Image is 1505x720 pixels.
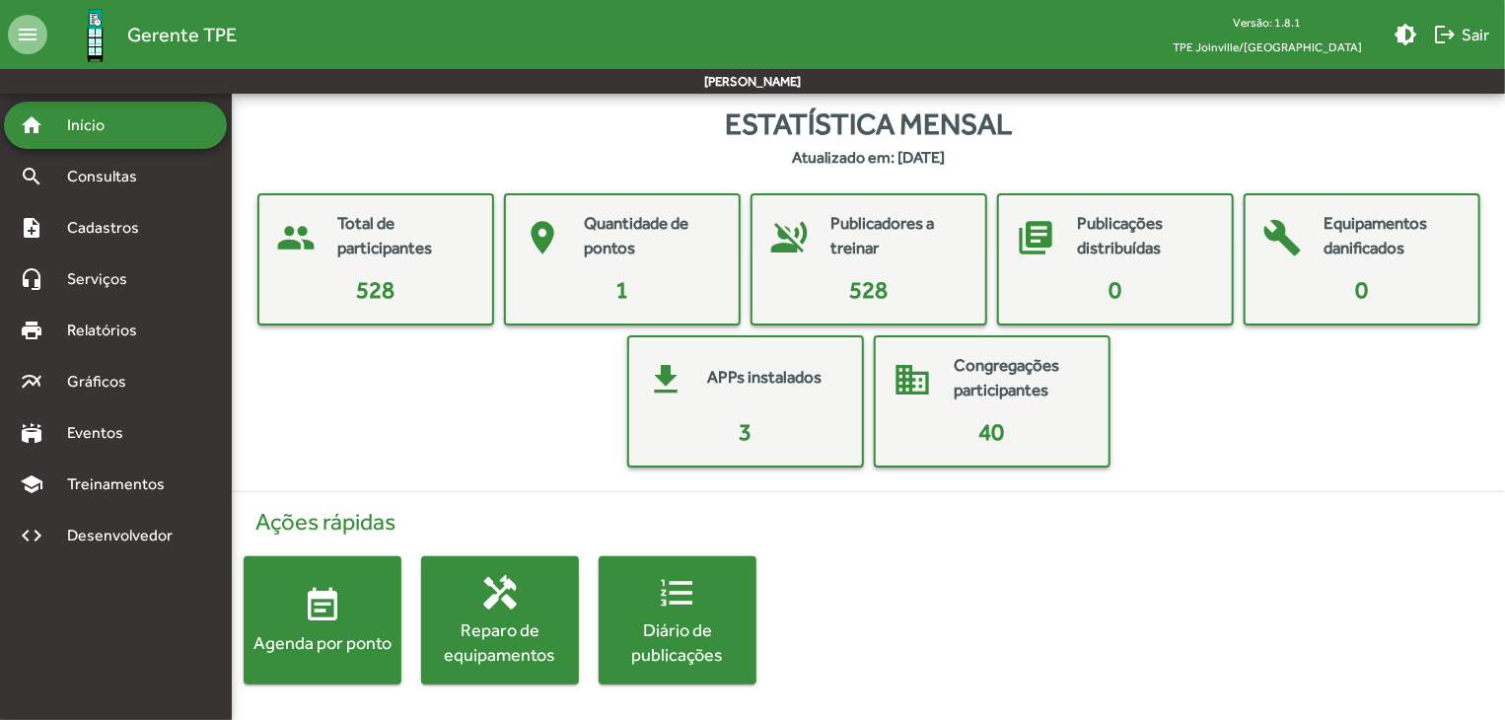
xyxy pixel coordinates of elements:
[739,418,752,445] span: 3
[303,586,342,625] mat-icon: event_note
[1254,208,1313,267] mat-icon: build
[725,102,1012,146] span: Estatística mensal
[8,15,47,54] mat-icon: menu
[792,146,945,170] strong: Atualizado em: [DATE]
[1433,17,1489,52] span: Sair
[338,211,472,261] mat-card-title: Total de participantes
[514,208,573,267] mat-icon: place
[1078,211,1212,261] mat-card-title: Publicações distribuídas
[55,319,163,342] span: Relatórios
[1157,10,1378,35] div: Versão: 1.8.1
[20,267,43,291] mat-icon: headset_mic
[127,19,237,50] span: Gerente TPE
[849,276,888,303] span: 528
[421,617,579,667] div: Reparo de equipamentos
[244,630,401,655] div: Agenda por ponto
[55,267,154,291] span: Serviços
[979,418,1005,445] span: 40
[55,524,195,547] span: Desenvolvedor
[55,165,163,188] span: Consultas
[1007,208,1066,267] mat-icon: library_books
[20,472,43,496] mat-icon: school
[55,421,150,445] span: Eventos
[421,556,579,684] button: Reparo de equipamentos
[615,276,628,303] span: 1
[884,350,943,409] mat-icon: domain
[55,370,153,394] span: Gráficos
[244,508,1493,537] h4: Ações rápidas
[55,472,188,496] span: Treinamentos
[267,208,326,267] mat-icon: people
[1157,35,1378,59] span: TPE Joinville/[GEOGRAPHIC_DATA]
[658,573,697,612] mat-icon: format_list_numbered
[831,211,966,261] mat-card-title: Publicadores a treinar
[63,3,127,67] img: Logo
[637,350,696,409] mat-icon: get_app
[20,216,43,240] mat-icon: note_add
[244,556,401,684] button: Agenda por ponto
[1394,23,1417,46] mat-icon: brightness_medium
[20,524,43,547] mat-icon: code
[55,216,165,240] span: Cadastros
[1325,211,1459,261] mat-card-title: Equipamentos danificados
[20,113,43,137] mat-icon: home
[1109,276,1121,303] span: 0
[20,421,43,445] mat-icon: stadium
[356,276,394,303] span: 528
[20,370,43,394] mat-icon: multiline_chart
[708,365,823,391] mat-card-title: APPs instalados
[480,573,520,612] mat-icon: handyman
[760,208,820,267] mat-icon: voice_over_off
[585,211,719,261] mat-card-title: Quantidade de pontos
[55,113,133,137] span: Início
[1355,276,1368,303] span: 0
[599,556,756,684] button: Diário de publicações
[955,353,1089,403] mat-card-title: Congregações participantes
[20,165,43,188] mat-icon: search
[1433,23,1457,46] mat-icon: logout
[599,617,756,667] div: Diário de publicações
[20,319,43,342] mat-icon: print
[1425,17,1497,52] button: Sair
[47,3,237,67] a: Gerente TPE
